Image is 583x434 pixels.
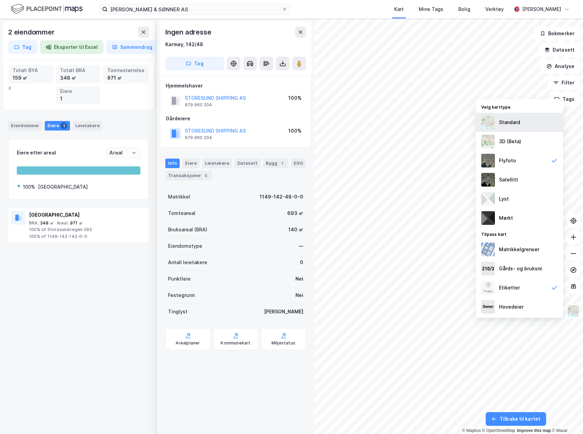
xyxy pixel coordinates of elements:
div: 2 eiendommer [8,27,56,38]
a: Mapbox [462,428,481,433]
div: 100% [288,127,302,135]
div: Transaksjoner [165,171,212,180]
div: Leietakere [202,159,232,168]
div: 1 [60,95,97,103]
img: Z [481,154,495,167]
div: Mine Tags [419,5,443,13]
button: Tilbake til kartet [486,412,546,426]
div: Standard [499,118,520,126]
img: cadastreBorders.cfe08de4b5ddd52a10de.jpeg [481,243,495,256]
div: Verktøy [485,5,504,13]
button: Tags [549,92,580,106]
a: Improve this map [517,428,551,433]
div: [PERSON_NAME] [264,308,303,316]
div: [GEOGRAPHIC_DATA] [29,211,146,219]
input: Søk på adresse, matrikkel, gårdeiere, leietakere eller personer [108,4,282,14]
div: Satellitt [499,176,518,184]
div: Eiere [45,121,70,131]
div: Tomtestørrelse [107,67,144,74]
img: logo.f888ab2527a4732fd821a326f86c7f29.svg [11,3,83,15]
div: Eiendomstype [168,242,202,250]
img: nCdM7BzjoCAAAAAElFTkSuQmCC [481,211,495,225]
button: Tag [165,57,224,70]
div: 100% of Storasundvegen 293 [29,227,146,232]
div: Nei [295,291,303,299]
div: Bruksareal (BRA) [168,226,207,234]
div: Flyfoto [499,157,516,165]
div: Velg karttype [476,100,563,113]
div: Bygg [263,159,288,168]
div: Eiendommer [8,121,42,131]
div: Matrikkelgrenser [499,245,539,254]
img: Z [567,304,580,317]
div: Lyst [499,195,509,203]
div: Etiketter [499,284,520,292]
div: Leietakere [73,121,102,131]
div: 140 ㎡ [288,226,303,234]
div: 971 ㎡ [107,74,144,82]
div: Nei [295,275,303,283]
div: 979 960 204 [185,102,212,108]
button: Bokmerker [534,27,580,40]
div: 100% [288,94,302,102]
div: Matrikkel [168,193,190,201]
div: Kommunekart [221,340,250,346]
div: 348 ㎡ [60,74,97,82]
div: Bolig [458,5,470,13]
div: Tomteareal [168,209,195,217]
div: Eiere [60,87,97,95]
div: 0 [9,65,149,104]
button: Open [131,150,137,155]
div: Mørkt [499,214,513,222]
div: Tilpass kart [476,228,563,240]
img: 9k= [481,173,495,187]
div: 971 ㎡ [70,220,83,226]
div: Tinglyst [168,308,188,316]
button: Sammendrag [106,40,158,54]
iframe: Chat Widget [549,401,583,434]
div: Gårdeiere [166,114,306,123]
div: Hovedeier [499,303,524,311]
div: 1 [279,160,286,167]
div: Eiere etter areal [17,149,106,157]
div: [PERSON_NAME] [522,5,561,13]
div: Totalt BYA [13,67,49,74]
div: 1149-142-48-0-0 [260,193,303,201]
div: Info [165,159,180,168]
div: Gårds- og bruksnr. [499,265,543,273]
div: BRA : [29,220,39,226]
img: Z [481,135,495,148]
button: Analyse [541,59,580,73]
div: Festegrunn [168,291,195,299]
button: Tag [8,40,37,54]
div: Totalt BRA [60,67,97,74]
div: 100% [23,183,35,191]
button: Datasett [539,43,580,57]
img: Z [481,281,495,295]
div: 979 960 204 [185,135,212,140]
div: Kart [394,5,404,13]
div: Hjemmelshaver [166,82,306,90]
img: majorOwner.b5e170eddb5c04bfeeff.jpeg [481,300,495,314]
div: 3D (Beta) [499,137,521,146]
div: 5 [203,172,209,179]
a: OpenStreetMap [482,428,515,433]
div: 159 ㎡ [13,74,49,82]
div: [GEOGRAPHIC_DATA] [38,183,88,191]
div: Antall leietakere [168,258,207,267]
button: Filter [547,76,580,90]
div: 100% of 1149-142-142-0-0 [29,234,146,239]
div: Ingen adresse [165,27,212,38]
div: Miljøstatus [272,340,295,346]
div: 1 [60,122,67,129]
div: Punktleie [168,275,191,283]
div: ESG [291,159,306,168]
input: ClearOpen [107,148,140,158]
div: 693 ㎡ [287,209,303,217]
div: — [299,242,303,250]
img: Z [481,116,495,129]
img: cadastreKeys.547ab17ec502f5a4ef2b.jpeg [481,262,495,275]
div: Datasett [235,159,260,168]
div: Eiere [182,159,199,168]
div: Areal : [57,220,69,226]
